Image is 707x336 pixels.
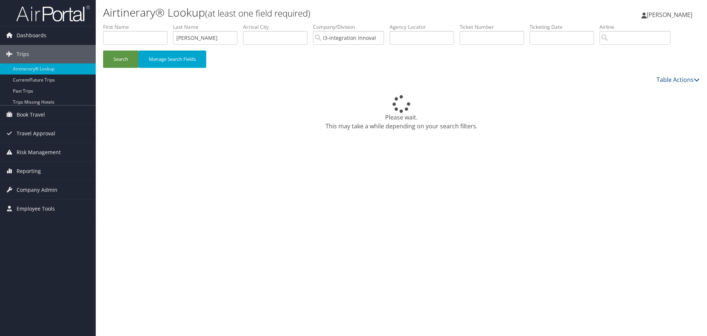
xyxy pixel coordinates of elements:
label: Arrival City [243,23,313,31]
label: First Name [103,23,173,31]
button: Search [103,51,138,68]
span: Trips [17,45,29,63]
span: Reporting [17,162,41,180]
label: Agency Locator [390,23,460,31]
label: Company/Division [313,23,390,31]
h1: Airtinerary® Lookup [103,5,501,20]
span: [PERSON_NAME] [647,11,692,19]
a: Table Actions [657,76,700,84]
small: (at least one field required) [205,7,310,19]
button: Manage Search Fields [138,51,206,68]
label: Airline [599,23,676,31]
span: Dashboards [17,26,46,45]
span: Risk Management [17,143,61,162]
a: [PERSON_NAME] [641,4,700,26]
span: Book Travel [17,105,45,124]
div: Please wait. This may take a while depending on your search filters. [103,95,700,131]
span: Travel Approval [17,124,55,143]
img: airportal-logo.png [16,5,90,22]
span: Company Admin [17,181,57,199]
span: Employee Tools [17,200,55,218]
label: Ticket Number [460,23,530,31]
label: Last Name [173,23,243,31]
label: Ticketing Date [530,23,599,31]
